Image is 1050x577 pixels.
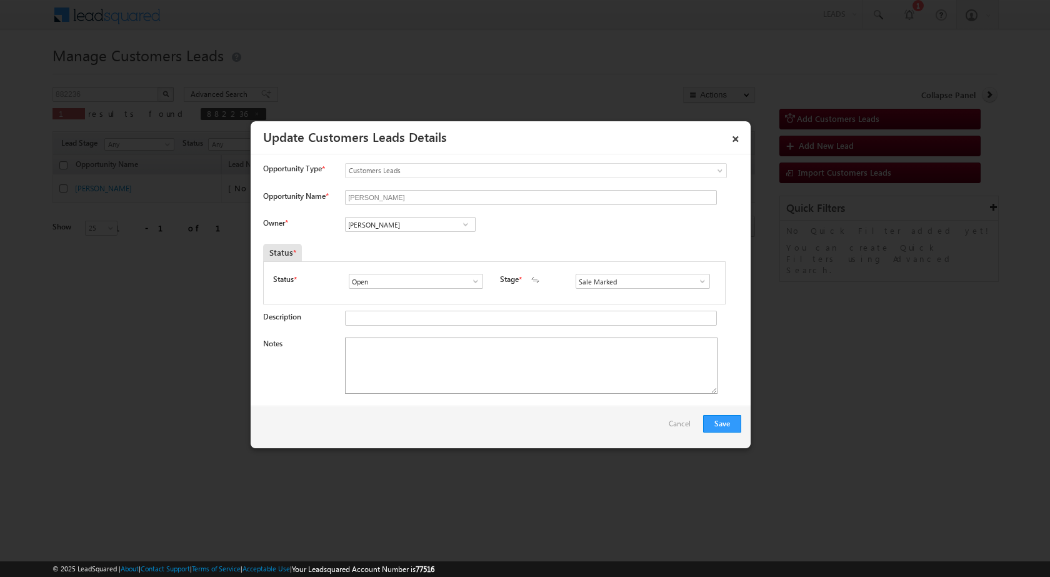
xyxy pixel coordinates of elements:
label: Opportunity Name [263,191,328,201]
a: Show All Items [464,275,480,288]
input: Type to Search [576,274,710,289]
a: Terms of Service [192,564,241,573]
a: Acceptable Use [242,564,290,573]
a: Update Customers Leads Details [263,128,447,145]
span: © 2025 LeadSquared | | | | | [52,563,434,575]
a: × [725,126,746,148]
span: Opportunity Type [263,163,322,174]
label: Stage [500,274,519,285]
div: Status [263,244,302,261]
label: Description [263,312,301,321]
span: 77516 [416,564,434,574]
a: Customers Leads [345,163,727,178]
label: Owner [263,218,287,228]
input: Type to Search [349,274,483,289]
span: Customers Leads [346,165,676,176]
label: Notes [263,339,282,348]
button: Save [703,415,741,433]
a: Contact Support [141,564,190,573]
span: Your Leadsquared Account Number is [292,564,434,574]
a: Show All Items [691,275,707,288]
a: Cancel [669,415,697,439]
input: Type to Search [345,217,476,232]
a: About [121,564,139,573]
label: Status [273,274,294,285]
a: Show All Items [457,218,473,231]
